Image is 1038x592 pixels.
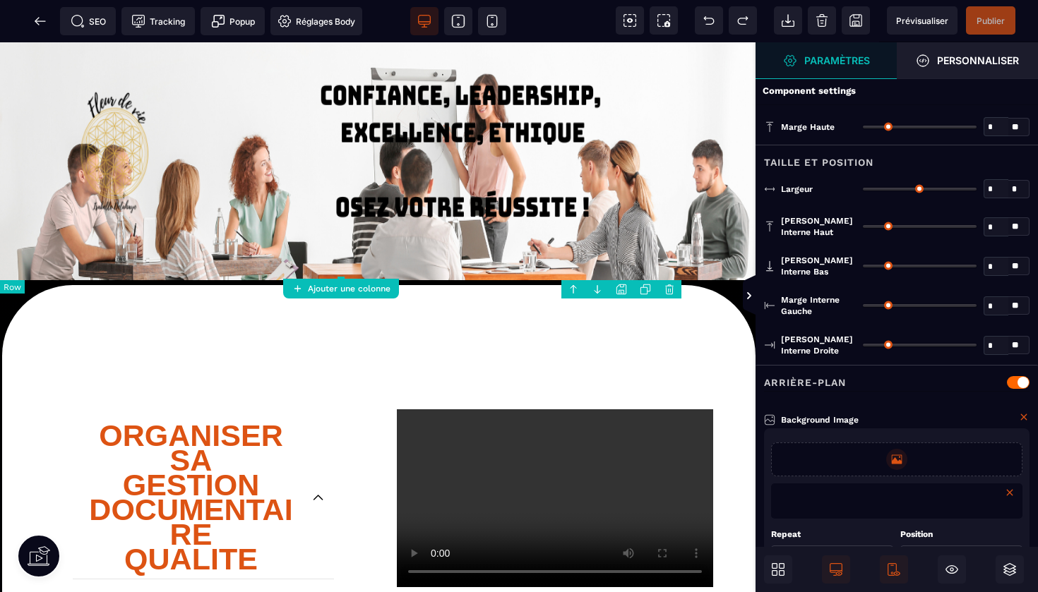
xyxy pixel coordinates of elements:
[774,6,802,35] span: Importer
[83,381,299,529] p: ORGANISER SA GESTION DOCUMENTAIRE QUALITE
[616,6,644,35] span: Voir les composants
[842,6,870,35] span: Enregistrer
[756,145,1038,171] div: Taille et position
[478,7,506,35] span: Voir mobile
[808,6,836,35] span: Nettoyage
[270,7,362,35] span: Favicon
[695,6,723,35] span: Défaire
[804,55,870,66] strong: Paramètres
[756,42,897,79] span: Ouvrir le gestionnaire de styles
[121,7,195,35] span: Code de suivi
[847,483,947,519] img: loading
[771,526,893,543] p: Repeat
[897,42,1038,79] span: Ouvrir le gestionnaire de styles
[887,6,958,35] span: Aperçu
[977,16,1005,26] span: Publier
[71,14,106,28] span: SEO
[937,55,1019,66] strong: Personnaliser
[729,6,757,35] span: Rétablir
[781,183,813,195] span: Largeur
[781,215,856,238] span: [PERSON_NAME] interne haut
[308,284,390,294] strong: Ajouter une colonne
[900,526,1022,543] p: Position
[966,6,1015,35] span: Enregistrer le contenu
[764,555,792,584] span: Ouvrir les blocs
[60,7,116,35] span: Métadata SEO
[938,555,966,584] span: Masquer le bloc
[283,279,399,298] button: Ajouter une colonne
[201,7,265,35] span: Créer une alerte modale
[650,6,678,35] span: Capture d'écran
[880,555,908,584] span: Afficher le mobile
[410,7,439,35] span: Voir bureau
[444,7,472,35] span: Voir tablette
[996,555,1024,584] span: Ouvrir les calques
[764,374,846,391] p: Arrière-plan
[211,14,255,28] span: Popup
[26,7,54,35] span: Retour
[781,255,856,277] span: [PERSON_NAME] interne bas
[756,275,770,318] span: Afficher les vues
[822,555,850,584] span: Afficher le desktop
[781,294,856,317] span: Marge interne gauche
[131,14,185,28] span: Tracking
[896,16,948,26] span: Prévisualiser
[781,334,856,356] span: [PERSON_NAME] interne droite
[756,78,1038,105] div: Component settings
[278,14,355,28] span: Réglages Body
[781,121,835,133] span: Marge haute
[764,413,859,427] p: Background Image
